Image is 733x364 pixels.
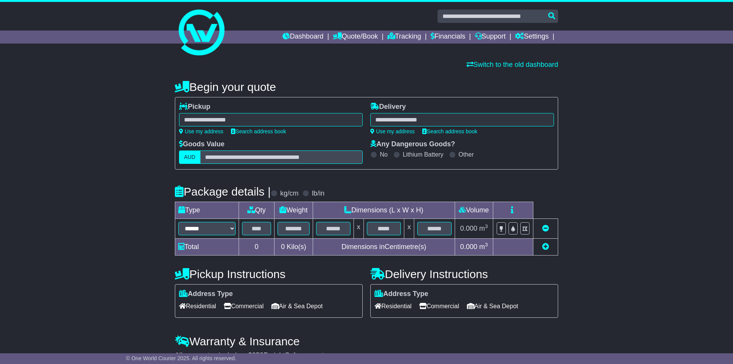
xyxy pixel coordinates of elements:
[479,225,488,232] span: m
[460,243,477,251] span: 0.000
[467,300,518,312] span: Air & Sea Depot
[179,103,210,111] label: Pickup
[175,185,271,198] h4: Package details |
[419,300,459,312] span: Commercial
[179,140,224,149] label: Goods Value
[175,268,363,280] h4: Pickup Instructions
[231,128,286,134] a: Search address book
[274,239,313,256] td: Kilo(s)
[370,103,406,111] label: Delivery
[333,31,378,44] a: Quote/Book
[422,128,477,134] a: Search address book
[175,202,239,219] td: Type
[280,189,299,198] label: kg/cm
[175,351,558,360] div: All our quotes include a $ FreightSafe warranty.
[479,243,488,251] span: m
[283,31,323,44] a: Dashboard
[460,225,477,232] span: 0.000
[313,202,455,219] td: Dimensions (L x W x H)
[404,219,414,239] td: x
[313,239,455,256] td: Dimensions in Centimetre(s)
[380,151,387,158] label: No
[252,351,263,359] span: 250
[431,31,465,44] a: Financials
[179,150,200,164] label: AUD
[224,300,263,312] span: Commercial
[485,223,488,229] sup: 3
[485,242,488,248] sup: 3
[281,243,285,251] span: 0
[239,239,274,256] td: 0
[179,290,233,298] label: Address Type
[175,335,558,348] h4: Warranty & Insurance
[515,31,549,44] a: Settings
[370,268,558,280] h4: Delivery Instructions
[455,202,493,219] td: Volume
[175,81,558,93] h4: Begin your quote
[375,290,428,298] label: Address Type
[370,128,415,134] a: Use my address
[387,31,421,44] a: Tracking
[475,31,506,44] a: Support
[467,61,558,68] a: Switch to the old dashboard
[312,189,325,198] label: lb/in
[370,140,455,149] label: Any Dangerous Goods?
[179,128,223,134] a: Use my address
[271,300,323,312] span: Air & Sea Depot
[354,219,363,239] td: x
[375,300,412,312] span: Residential
[542,225,549,232] a: Remove this item
[179,300,216,312] span: Residential
[126,355,236,361] span: © One World Courier 2025. All rights reserved.
[542,243,549,251] a: Add new item
[239,202,274,219] td: Qty
[274,202,313,219] td: Weight
[175,239,239,256] td: Total
[403,151,444,158] label: Lithium Battery
[459,151,474,158] label: Other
